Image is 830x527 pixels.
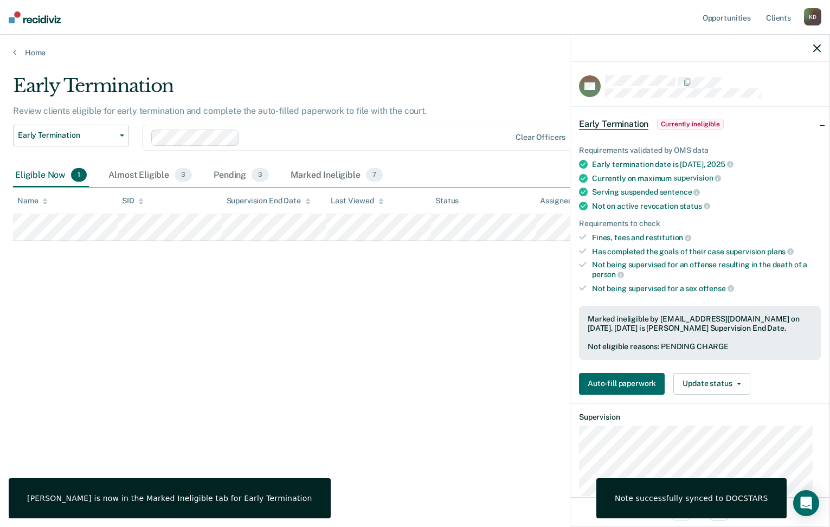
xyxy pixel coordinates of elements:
span: restitution [646,233,691,242]
div: Eligible Now [13,164,89,188]
div: Not being supervised for an offense resulting in the death of a [592,260,821,279]
div: K D [804,8,821,25]
span: supervision [673,173,721,182]
dt: Supervision [579,413,821,422]
span: status [680,202,710,210]
div: 1 / 2 [570,497,829,526]
button: Update status [673,373,750,395]
div: Early Termination [13,75,635,106]
div: Open Intercom Messenger [793,490,819,516]
span: sentence [660,188,700,196]
div: Marked Ineligible [288,164,385,188]
button: Auto-fill paperwork [579,373,665,395]
span: Currently ineligible [657,119,724,130]
div: Requirements to check [579,219,821,228]
p: Review clients eligible for early termination and complete the auto-filled paperwork to file with... [13,106,427,116]
span: 7 [366,168,383,182]
a: Home [13,48,817,57]
div: Currently on maximum [592,173,821,183]
div: [PERSON_NAME] is now in the Marked Ineligible tab for Early Termination [27,493,312,503]
div: Not on active revocation [592,201,821,211]
div: Has completed the goals of their case supervision [592,247,821,256]
div: Note successfully synced to DOCSTARS [615,493,768,503]
span: 2025 [707,160,733,169]
div: Early termination date is [DATE], [592,159,821,169]
div: Early TerminationCurrently ineligible [570,107,829,142]
div: Marked ineligible by [EMAIL_ADDRESS][DOMAIN_NAME] on [DATE]. [DATE] is [PERSON_NAME] Supervision ... [588,314,812,333]
div: Serving suspended [592,187,821,197]
div: Almost Eligible [106,164,194,188]
span: 1 [71,168,87,182]
div: SID [122,196,144,205]
a: Navigate to form link [579,373,669,395]
div: Requirements validated by OMS data [579,146,821,155]
div: Name [17,196,48,205]
div: Not eligible reasons: PENDING CHARGE [588,342,812,351]
div: Supervision End Date [227,196,311,205]
div: Assigned to [540,196,591,205]
img: Recidiviz [9,11,61,23]
span: offense [699,284,734,293]
span: person [592,270,624,279]
span: Early Termination [18,131,115,140]
span: 3 [252,168,269,182]
div: Pending [211,164,271,188]
div: Last Viewed [331,196,383,205]
span: Early Termination [579,119,648,130]
div: Status [435,196,459,205]
span: 3 [175,168,192,182]
div: Clear officers [516,133,565,142]
div: Not being supervised for a sex [592,284,821,293]
span: plans [767,247,794,256]
div: Fines, fees and [592,233,821,242]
